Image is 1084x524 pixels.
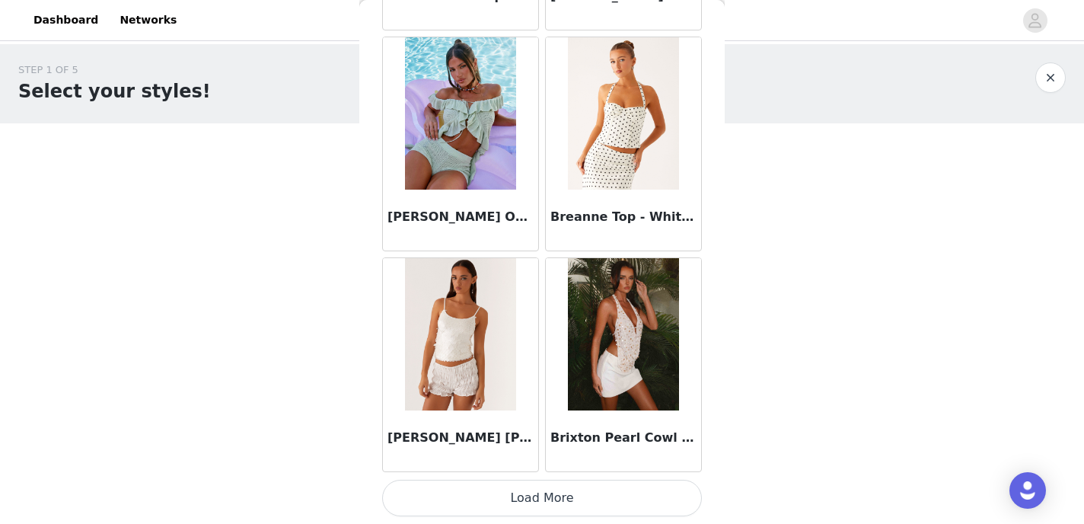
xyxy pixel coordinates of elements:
img: Britta Sequin Cami Top - White [405,258,515,411]
h3: [PERSON_NAME] [PERSON_NAME] Top - White [387,429,534,447]
button: Load More [382,480,702,516]
img: Breanne Top - White Polka Dot [568,37,678,190]
div: STEP 1 OF 5 [18,62,211,78]
div: Open Intercom Messenger [1009,472,1046,509]
a: Networks [110,3,186,37]
div: avatar [1028,8,1042,33]
h3: Brixton Pearl Cowl Neck Halter Top - Pearl [550,429,697,447]
a: Dashboard [24,3,107,37]
h3: [PERSON_NAME] Off Shoulder Knit Top - Mint [387,208,534,226]
h1: Select your styles! [18,78,211,105]
img: Brixton Pearl Cowl Neck Halter Top - Pearl [568,258,678,411]
h3: Breanne Top - White Polka Dot [550,208,697,226]
img: Bowen Off Shoulder Knit Top - Mint [405,37,515,190]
